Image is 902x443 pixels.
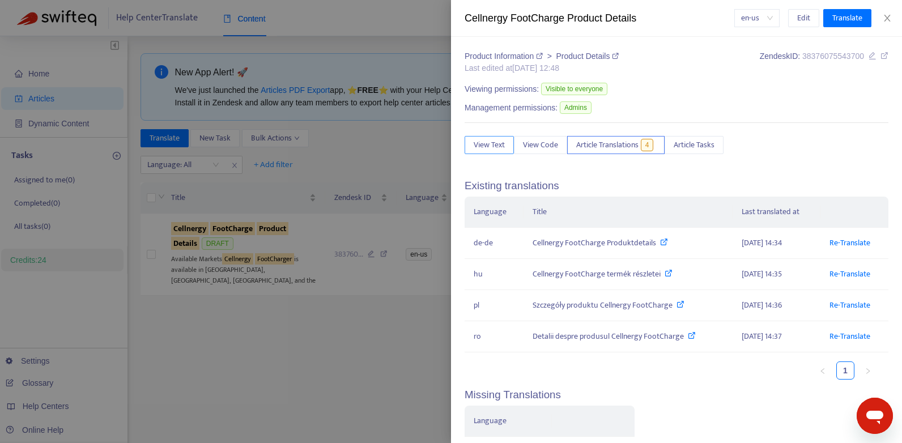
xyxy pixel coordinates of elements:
span: Article Tasks [674,139,714,151]
span: Admins [560,101,592,114]
span: Visible to everyone [541,83,607,95]
button: Edit [788,9,819,27]
div: Cellnergy FootCharge Produktdetails [533,237,724,249]
td: [DATE] 14:37 [733,321,820,352]
th: Title [524,197,733,228]
span: left [819,368,826,374]
li: Previous Page [814,361,832,380]
a: Re-Translate [829,236,870,249]
button: left [814,361,832,380]
button: View Code [514,136,567,154]
a: 1 [837,362,854,379]
li: 1 [836,361,854,380]
span: View Code [523,139,558,151]
button: Article Translations4 [567,136,665,154]
button: Translate [823,9,871,27]
li: Next Page [859,361,877,380]
th: Language [465,197,524,228]
a: Re-Translate [829,330,870,343]
span: 4 [641,139,654,151]
iframe: Button to launch messaging window [857,398,893,434]
button: View Text [465,136,514,154]
div: Cellnergy FootCharge Product Details [465,11,734,26]
span: Article Translations [576,139,639,151]
td: ro [465,321,524,352]
td: pl [465,290,524,321]
span: Management permissions: [465,102,558,114]
td: [DATE] 14:35 [733,259,820,290]
span: 38376075543700 [802,52,864,61]
span: Translate [832,12,862,24]
div: Last edited at [DATE] 12:48 [465,62,619,74]
button: Article Tasks [665,136,724,154]
h5: Missing Translations [465,389,888,402]
td: [DATE] 14:34 [733,228,820,259]
span: close [883,14,892,23]
h5: Existing translations [465,180,888,193]
div: Zendesk ID: [760,50,888,74]
button: right [859,361,877,380]
a: Re-Translate [829,267,870,280]
a: Product Details [556,52,619,61]
th: Last translated at [733,197,820,228]
a: Product Information [465,52,545,61]
span: right [865,368,871,374]
div: Cellnergy FootCharge termék részletei [533,268,724,280]
span: Edit [797,12,810,24]
div: Szczegóły produktu Cellnergy FootCharge [533,299,724,312]
span: en-us [741,10,773,27]
th: Language [465,406,552,437]
td: de-de [465,228,524,259]
div: Detalii despre produsul Cellnergy FootCharge [533,330,724,343]
td: [DATE] 14:36 [733,290,820,321]
span: Viewing permissions: [465,83,539,95]
div: > [465,50,619,62]
td: hu [465,259,524,290]
a: Re-Translate [829,299,870,312]
span: View Text [474,139,505,151]
button: Close [879,13,895,24]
